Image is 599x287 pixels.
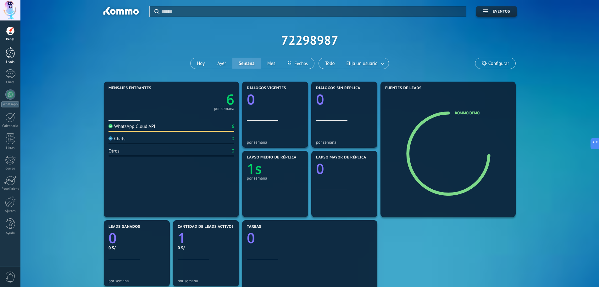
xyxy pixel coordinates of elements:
img: Chats [108,136,113,141]
button: Todo [319,58,341,69]
div: Ayuda [1,231,19,235]
text: 0 [247,228,255,248]
a: 1 [178,228,234,248]
span: Diálogos vigentes [247,86,286,90]
div: Chats [108,136,125,142]
text: 0 [316,159,324,178]
div: 0 S/ [108,245,165,250]
text: 0 [316,90,324,109]
div: WhatsApp Cloud API [108,123,155,129]
button: Eventos [476,6,517,17]
div: Otros [108,148,119,154]
text: 6 [226,90,234,109]
div: 0 S/ [178,245,234,250]
div: Panel [1,37,19,42]
a: Kommo Demo [455,110,480,116]
a: 0 [108,228,165,248]
button: Semana [232,58,261,69]
span: Mensajes entrantes [108,86,151,90]
div: Ajustes [1,209,19,213]
div: por semana [108,278,165,283]
div: WhatsApp [1,101,19,107]
div: 6 [232,123,234,129]
img: WhatsApp Cloud API [108,124,113,128]
span: Diálogos sin réplica [316,86,360,90]
span: Fuentes de leads [385,86,422,90]
span: Lapso medio de réplica [247,155,297,160]
button: Mes [261,58,282,69]
span: Eventos [493,9,510,14]
div: Estadísticas [1,187,19,191]
a: 6 [171,90,234,109]
span: Cantidad de leads activos [178,225,234,229]
button: Fechas [281,58,314,69]
div: Chats [1,80,19,84]
div: por semana [316,140,373,145]
text: 1s [247,159,262,178]
div: por semana [178,278,234,283]
div: 0 [232,136,234,142]
a: 0 [247,228,373,248]
div: Listas [1,146,19,150]
span: Configurar [488,61,509,66]
div: 0 [232,148,234,154]
div: Leads [1,60,19,64]
div: por semana [214,107,234,110]
span: Tareas [247,225,261,229]
text: 1 [178,228,186,248]
span: Leads ganados [108,225,140,229]
button: Elija un usuario [341,58,389,69]
div: Correo [1,167,19,171]
button: Ayer [211,58,232,69]
div: por semana [247,140,303,145]
span: Lapso mayor de réplica [316,155,366,160]
div: por semana [247,176,303,181]
button: Hoy [191,58,211,69]
div: Calendario [1,124,19,128]
span: Elija un usuario [345,59,379,68]
text: 0 [108,228,117,248]
text: 0 [247,90,255,109]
